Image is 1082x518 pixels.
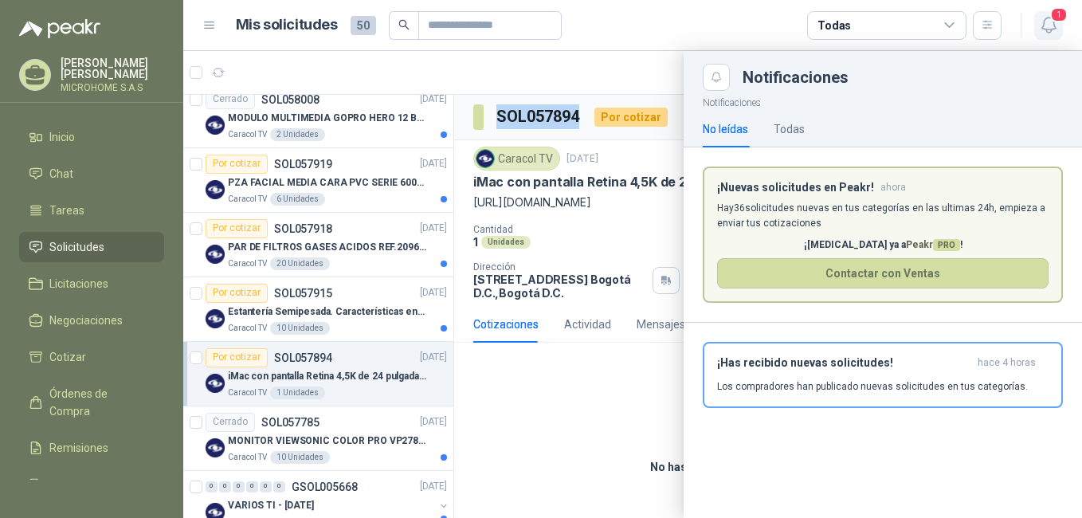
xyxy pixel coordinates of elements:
[717,258,1049,288] button: Contactar con Ventas
[1034,11,1063,40] button: 1
[19,19,100,38] img: Logo peakr
[49,385,149,420] span: Órdenes de Compra
[774,120,805,138] div: Todas
[817,17,851,34] div: Todas
[1050,7,1068,22] span: 1
[19,433,164,463] a: Remisiones
[49,238,104,256] span: Solicitudes
[236,14,338,37] h1: Mis solicitudes
[19,469,164,500] a: Configuración
[49,348,86,366] span: Cotizar
[703,342,1063,408] button: ¡Has recibido nuevas solicitudes!hace 4 horas Los compradores han publicado nuevas solicitudes en...
[49,165,73,182] span: Chat
[19,342,164,372] a: Cotizar
[49,476,120,493] span: Configuración
[49,275,108,292] span: Licitaciones
[906,239,960,250] span: Peakr
[717,379,1028,394] p: Los compradores han publicado nuevas solicitudes en tus categorías.
[49,128,75,146] span: Inicio
[398,19,410,30] span: search
[61,57,164,80] p: [PERSON_NAME] [PERSON_NAME]
[19,269,164,299] a: Licitaciones
[978,356,1036,370] span: hace 4 horas
[717,237,1049,253] p: ¡[MEDICAL_DATA] ya a !
[19,159,164,189] a: Chat
[933,239,960,251] span: PRO
[19,195,164,226] a: Tareas
[49,312,123,329] span: Negociaciones
[19,305,164,336] a: Negociaciones
[19,122,164,152] a: Inicio
[717,356,971,370] h3: ¡Has recibido nuevas solicitudes!
[19,379,164,426] a: Órdenes de Compra
[717,201,1049,231] p: Hay 36 solicitudes nuevas en tus categorías en las ultimas 24h, empieza a enviar tus cotizaciones
[351,16,376,35] span: 50
[743,69,1063,85] div: Notificaciones
[703,120,748,138] div: No leídas
[703,64,730,91] button: Close
[19,232,164,262] a: Solicitudes
[717,181,874,194] h3: ¡Nuevas solicitudes en Peakr!
[684,91,1082,111] p: Notificaciones
[49,202,84,219] span: Tareas
[49,439,108,457] span: Remisiones
[880,181,906,194] span: ahora
[61,83,164,92] p: MICROHOME S.A.S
